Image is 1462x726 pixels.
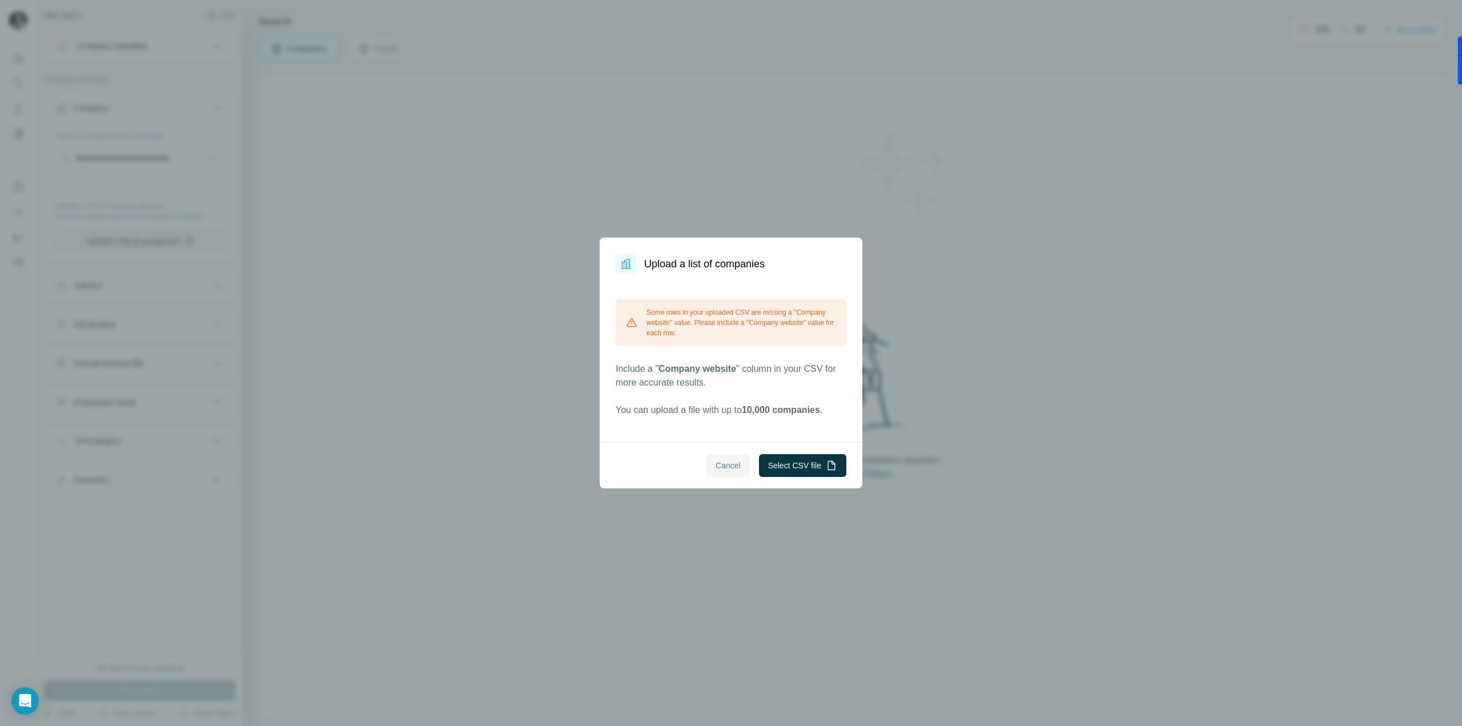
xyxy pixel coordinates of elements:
p: You can upload a file with up to . [616,403,846,417]
div: Open Intercom Messenger [11,687,39,715]
span: 10,000 companies [742,405,820,415]
button: Select CSV file [759,454,846,477]
button: Cancel [706,454,750,477]
span: Company website [658,364,736,374]
h1: Upload a list of companies [644,256,765,272]
div: Some rows in your uploaded CSV are missing a "Company website" value. Please include a "Company w... [616,299,846,346]
p: Include a " " column in your CSV for more accurate results. [616,362,846,390]
span: Cancel [716,460,741,471]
